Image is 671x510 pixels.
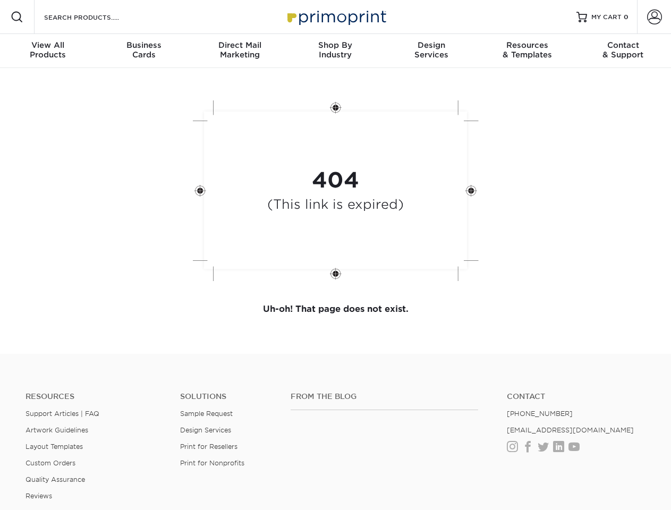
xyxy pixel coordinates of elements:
div: & Support [575,40,671,59]
a: Reviews [26,492,52,500]
a: [EMAIL_ADDRESS][DOMAIN_NAME] [507,426,634,434]
div: Marketing [192,40,287,59]
h4: Resources [26,392,164,401]
span: Shop By [287,40,383,50]
div: Services [384,40,479,59]
a: Contact& Support [575,34,671,68]
a: Shop ByIndustry [287,34,383,68]
span: Business [96,40,191,50]
strong: Uh-oh! That page does not exist. [263,304,409,314]
a: [PHONE_NUMBER] [507,410,573,418]
a: Contact [507,392,645,401]
div: Industry [287,40,383,59]
h4: (This link is expired) [267,197,404,212]
img: Primoprint [283,5,389,28]
a: Custom Orders [26,459,75,467]
span: Contact [575,40,671,50]
h4: Solutions [180,392,275,401]
a: Sample Request [180,410,233,418]
span: Design [384,40,479,50]
a: Quality Assurance [26,475,85,483]
h4: From the Blog [291,392,478,401]
span: Direct Mail [192,40,287,50]
span: MY CART [591,13,622,22]
a: Design Services [180,426,231,434]
a: Direct MailMarketing [192,34,287,68]
a: Support Articles | FAQ [26,410,99,418]
a: Print for Resellers [180,443,237,450]
span: 0 [624,13,628,21]
input: SEARCH PRODUCTS..... [43,11,147,23]
a: Layout Templates [26,443,83,450]
a: Print for Nonprofits [180,459,244,467]
a: BusinessCards [96,34,191,68]
div: Cards [96,40,191,59]
div: & Templates [479,40,575,59]
a: DesignServices [384,34,479,68]
a: Resources& Templates [479,34,575,68]
span: Resources [479,40,575,50]
a: Artwork Guidelines [26,426,88,434]
strong: 404 [312,167,359,193]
